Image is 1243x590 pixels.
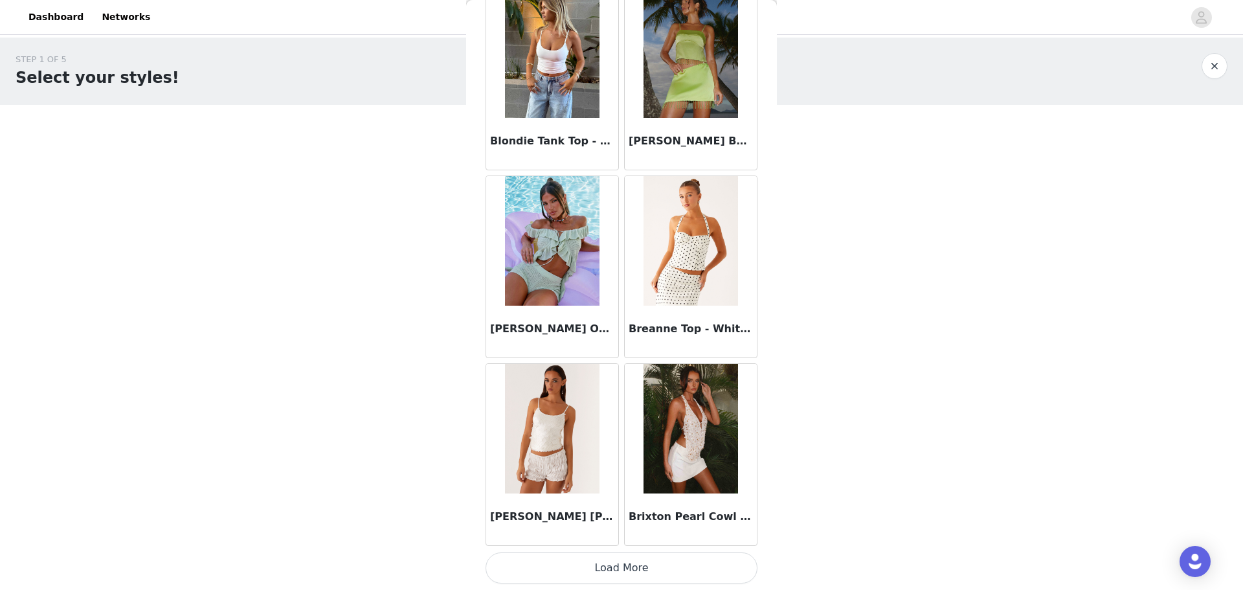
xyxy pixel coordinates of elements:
img: Bowen Off Shoulder Knit Top - Mint [505,176,599,306]
h1: Select your styles! [16,66,179,89]
img: Britta Sequin Cami Top - White [505,364,599,494]
h3: Blondie Tank Top - White [490,133,614,149]
img: Brixton Pearl Cowl Neck Halter Top - Pearl [644,364,737,494]
h3: Brixton Pearl Cowl Neck Halter Top - Pearl [629,509,753,525]
div: STEP 1 OF 5 [16,53,179,66]
img: Breanne Top - White Polka Dot [644,176,737,306]
div: Open Intercom Messenger [1180,546,1211,577]
button: Load More [486,552,757,584]
h3: [PERSON_NAME] [PERSON_NAME] Top - White [490,509,614,525]
div: avatar [1195,7,1207,28]
h3: Breanne Top - White Polka Dot [629,321,753,337]
h3: [PERSON_NAME] Off Shoulder Knit Top - Mint [490,321,614,337]
a: Dashboard [21,3,91,32]
h3: [PERSON_NAME] Beaded Top - Lime [629,133,753,149]
a: Networks [94,3,158,32]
